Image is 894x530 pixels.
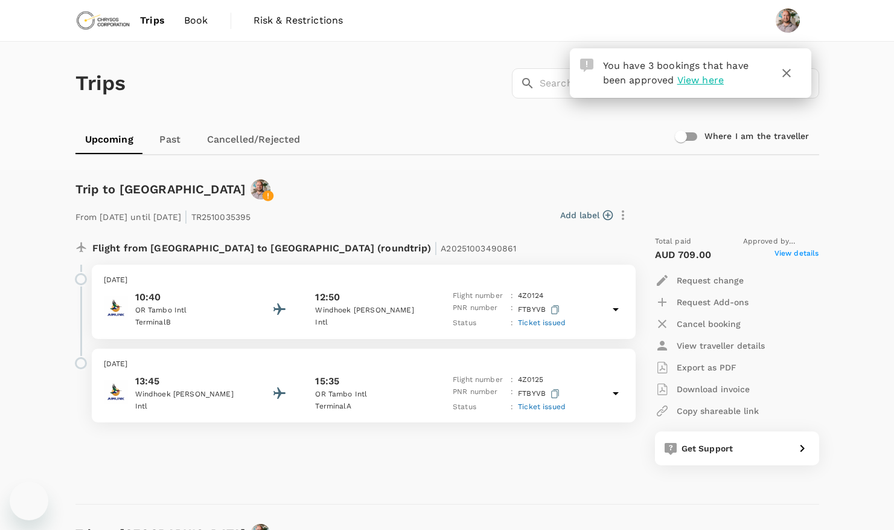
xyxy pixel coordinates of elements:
span: | [184,208,188,225]
p: [DATE] [104,274,624,286]
h1: Trips [75,42,126,125]
p: OR Tambo Intl [315,389,424,401]
p: View traveller details [677,340,765,352]
p: [DATE] [104,358,624,370]
p: Flight number [453,290,506,302]
h6: Where I am the traveller [704,130,809,143]
button: View traveller details [655,335,765,357]
p: PNR number [453,386,506,401]
button: Request change [655,270,744,291]
span: Approved by [743,236,819,248]
p: Export as PDF [677,361,736,373]
img: Chrysos Corporation [75,7,131,34]
img: South African Airlink [104,380,128,404]
span: Total paid [655,236,692,248]
p: Flight from [GEOGRAPHIC_DATA] to [GEOGRAPHIC_DATA] (roundtrip) [92,236,517,257]
p: : [511,386,513,401]
p: Copy shareable link [677,405,759,417]
p: : [511,302,513,317]
p: 10:40 [135,290,244,305]
p: Cancel booking [677,318,741,330]
span: Risk & Restrictions [254,13,343,28]
p: 4Z 0125 [518,374,543,386]
button: Request Add-ons [655,291,749,313]
p: : [511,374,513,386]
p: 13:45 [135,374,244,389]
p: FTBYVB [518,386,562,401]
a: Upcoming [75,125,143,154]
span: | [434,239,438,256]
p: OR Tambo Intl [135,305,244,317]
span: A20251003490861 [441,244,516,253]
a: Cancelled/Rejected [197,125,310,154]
span: Ticket issued [518,318,566,327]
p: Terminal B [135,317,244,329]
p: Windhoek [PERSON_NAME] Intl [315,305,424,329]
p: : [511,290,513,302]
p: Windhoek [PERSON_NAME] Intl [135,389,244,413]
p: 15:35 [315,374,339,389]
p: AUD 709.00 [655,248,712,262]
span: Get Support [682,444,733,453]
p: 4Z 0124 [518,290,543,302]
p: FTBYVB [518,302,562,317]
input: Search by travellers, trips, or destination, label, team [540,68,819,99]
p: : [511,317,513,329]
p: : [511,401,513,413]
span: View details [774,248,819,262]
p: Flight number [453,374,506,386]
p: 12:50 [315,290,340,305]
p: PNR number [453,302,506,317]
span: You have 3 bookings that have been approved [603,60,749,86]
p: Download invoice [677,383,750,395]
p: Status [453,401,506,413]
p: Status [453,317,506,329]
button: Download invoice [655,378,750,400]
button: Copy shareable link [655,400,759,422]
p: Request change [677,274,744,286]
img: South African Airlink [104,296,128,320]
p: Terminal A [315,401,424,413]
span: Trips [140,13,165,28]
button: Export as PDF [655,357,736,378]
span: Ticket issued [518,402,566,411]
span: Book [184,13,208,28]
img: Grant Royce Woods [776,8,800,33]
a: Past [143,125,197,154]
img: avatar-689d4583424ee.jpeg [251,179,270,199]
span: View here [677,74,724,86]
button: Cancel booking [655,313,741,335]
h6: Trip to [GEOGRAPHIC_DATA] [75,179,246,199]
p: Request Add-ons [677,296,749,308]
iframe: Button to launch messaging window [10,482,48,520]
button: Add label [560,209,613,221]
img: Approval [580,59,593,72]
p: From [DATE] until [DATE] TR2510035395 [75,204,251,226]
